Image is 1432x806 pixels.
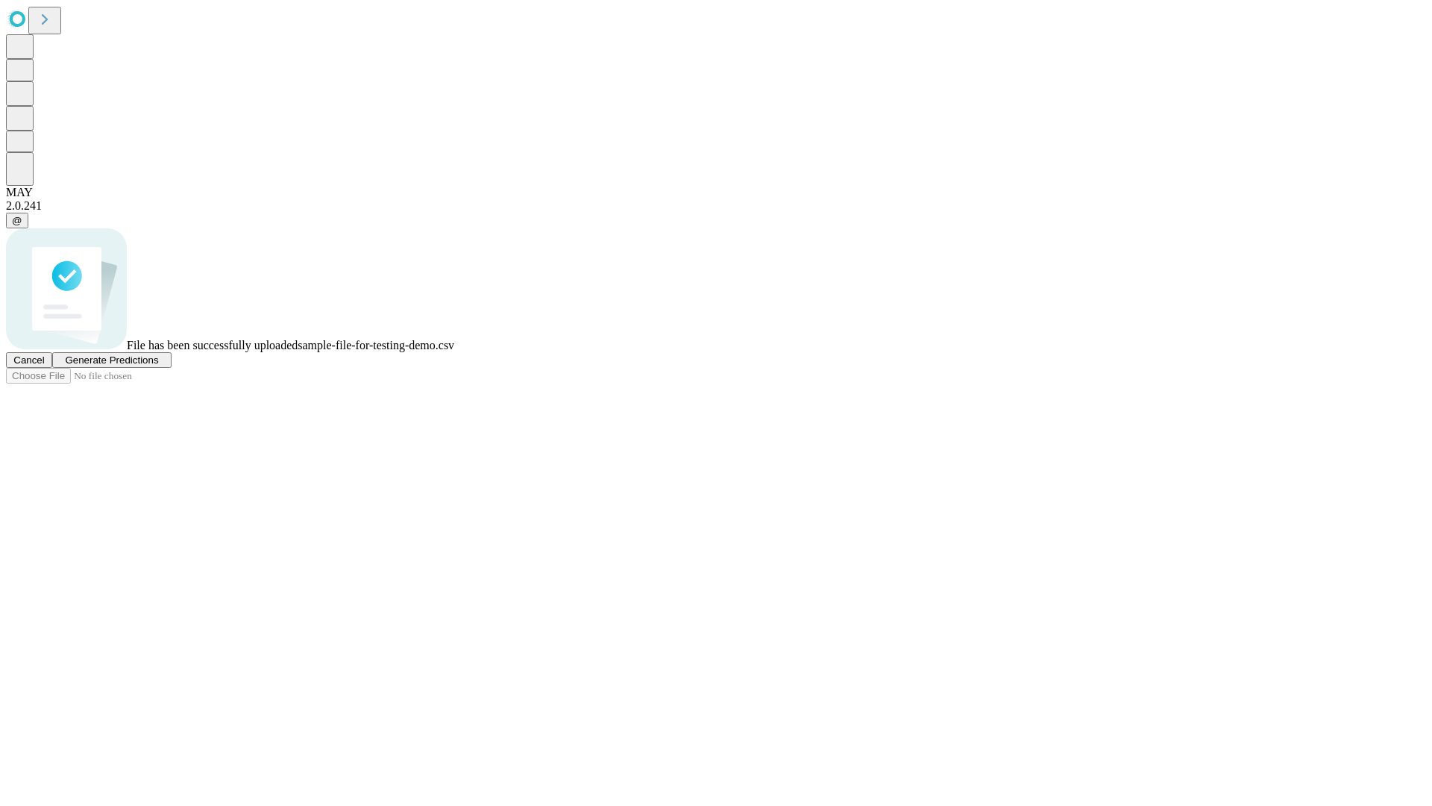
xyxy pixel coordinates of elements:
div: MAY [6,186,1426,199]
span: sample-file-for-testing-demo.csv [298,339,454,352]
span: File has been successfully uploaded [127,339,298,352]
span: Cancel [13,354,45,366]
span: @ [12,215,22,226]
button: @ [6,213,28,228]
button: Cancel [6,352,52,368]
div: 2.0.241 [6,199,1426,213]
span: Generate Predictions [65,354,158,366]
button: Generate Predictions [52,352,172,368]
